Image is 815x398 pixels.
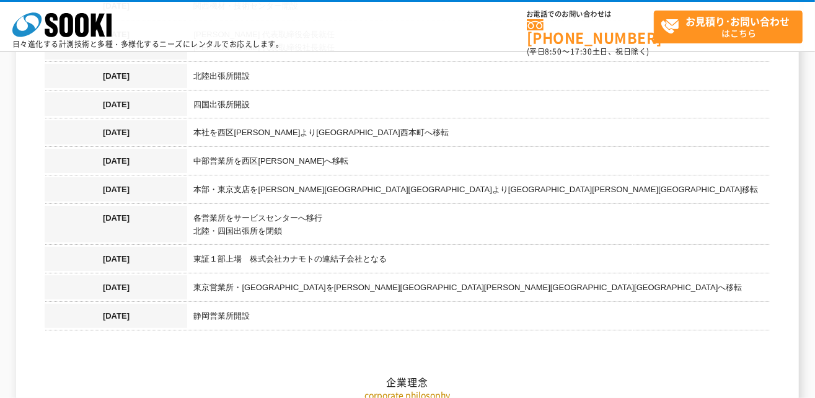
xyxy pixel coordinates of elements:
td: 東京営業所・[GEOGRAPHIC_DATA]を[PERSON_NAME][GEOGRAPHIC_DATA][PERSON_NAME][GEOGRAPHIC_DATA][GEOGRAPHIC_D... [187,275,770,304]
td: 中部営業所を西区[PERSON_NAME]へ移転 [187,149,770,177]
th: [DATE] [45,177,187,206]
th: [DATE] [45,149,187,177]
th: [DATE] [45,304,187,332]
td: 本部・東京支店を[PERSON_NAME][GEOGRAPHIC_DATA][GEOGRAPHIC_DATA]より[GEOGRAPHIC_DATA][PERSON_NAME][GEOGRAPHI... [187,177,770,206]
strong: お見積り･お問い合わせ [686,14,790,29]
td: 本社を西区[PERSON_NAME]より[GEOGRAPHIC_DATA]西本町へ移転 [187,120,770,149]
span: 8:50 [545,46,563,57]
a: [PHONE_NUMBER] [527,19,654,45]
span: お電話でのお問い合わせは [527,11,654,18]
td: 各営業所をサービスセンターへ移行 北陸・四国出張所を閉鎖 [187,206,770,247]
th: [DATE] [45,247,187,275]
a: お見積り･お問い合わせはこちら [654,11,803,43]
th: [DATE] [45,206,187,247]
th: [DATE] [45,92,187,121]
th: [DATE] [45,64,187,92]
td: 四国出張所開設 [187,92,770,121]
span: (平日 ～ 土日、祝日除く) [527,46,650,57]
th: [DATE] [45,275,187,304]
span: 17:30 [570,46,593,57]
h2: 企業理念 [45,252,770,389]
span: はこちら [661,11,802,42]
th: [DATE] [45,120,187,149]
td: 北陸出張所開設 [187,64,770,92]
td: 東証１部上場 株式会社カナモトの連結子会社となる [187,247,770,275]
p: 日々進化する計測技術と多種・多様化するニーズにレンタルでお応えします。 [12,40,284,48]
